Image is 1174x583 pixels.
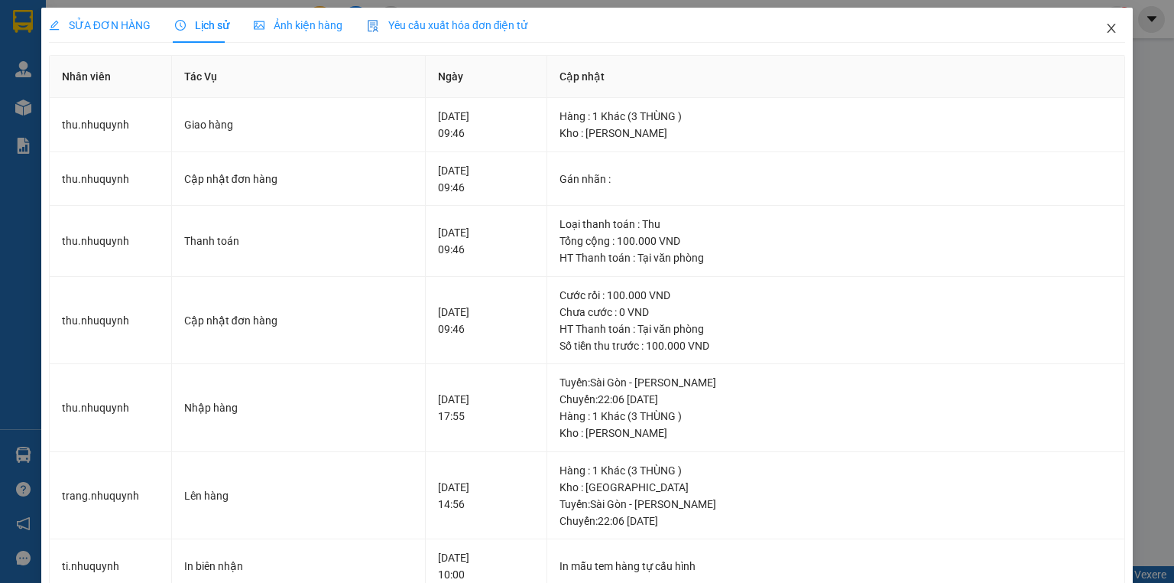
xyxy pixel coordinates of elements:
span: Yêu cầu xuất hóa đơn điện tử [367,19,528,31]
div: Kho : [GEOGRAPHIC_DATA] [559,479,1112,496]
td: thu.nhuquynh [50,98,172,152]
div: Loại thanh toán : Thu [559,216,1112,233]
div: Gán nhãn : [559,171,1112,187]
span: picture [254,20,264,31]
div: Giao hàng [184,116,413,133]
div: Kho : [PERSON_NAME] [559,125,1112,142]
div: Tổng cộng : 100.000 VND [559,233,1112,249]
td: thu.nhuquynh [50,152,172,207]
div: Số tiền thu trước : 100.000 VND [559,337,1112,354]
span: clock-circle [175,20,186,31]
div: Cập nhật đơn hàng [184,312,413,329]
div: [DATE] 10:00 [438,549,534,583]
div: [DATE] 09:46 [438,108,534,142]
div: Lên hàng [184,487,413,504]
div: Tuyến : Sài Gòn - [PERSON_NAME] Chuyến: 22:06 [DATE] [559,496,1112,529]
span: close [1105,22,1117,34]
strong: NHƯ QUỲNH [42,6,187,35]
div: In biên nhận [184,558,413,575]
img: icon [367,20,379,32]
span: Lịch sử [175,19,229,31]
div: [DATE] 14:56 [438,479,534,513]
div: Cập nhật đơn hàng [184,171,413,187]
div: Hàng : 1 Khác (3 THÙNG ) [559,108,1112,125]
td: thu.nhuquynh [50,206,172,277]
div: Hàng : 1 Khác (3 THÙNG ) [559,462,1112,479]
div: Tuyến : Sài Gòn - [PERSON_NAME] Chuyến: 22:06 [DATE] [559,374,1112,408]
div: Chưa cước : 0 VND [559,304,1112,321]
div: Hàng : 1 Khác (3 THÙNG ) [559,408,1112,425]
div: Kho : [PERSON_NAME] [559,425,1112,441]
div: Thanh toán [184,233,413,249]
span: Ảnh kiện hàng [254,19,342,31]
span: VP [PERSON_NAME]: [6,95,119,109]
p: VP [GEOGRAPHIC_DATA]: [6,55,223,93]
td: thu.nhuquynh [50,364,172,452]
div: [DATE] 09:46 [438,304,534,337]
div: [DATE] 17:55 [438,391,534,425]
td: trang.nhuquynh [50,452,172,540]
th: Tác Vụ [172,56,426,98]
div: Cước rồi : 100.000 VND [559,287,1112,304]
span: SỬA ĐƠN HÀNG [49,19,151,31]
div: [DATE] 09:46 [438,224,534,258]
th: Ngày [426,56,547,98]
div: HT Thanh toán : Tại văn phòng [559,249,1112,266]
div: [DATE] 09:46 [438,162,534,196]
button: Close [1090,8,1133,50]
div: In mẫu tem hàng tự cấu hình [559,558,1112,575]
div: Nhập hàng [184,399,413,416]
strong: 342 [PERSON_NAME], P1, Q10, TP.HCM - 0931 556 979 [6,57,222,93]
td: thu.nhuquynh [50,277,172,365]
div: HT Thanh toán : Tại văn phòng [559,321,1112,337]
span: edit [49,20,60,31]
th: Cập nhật [547,56,1125,98]
th: Nhân viên [50,56,172,98]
